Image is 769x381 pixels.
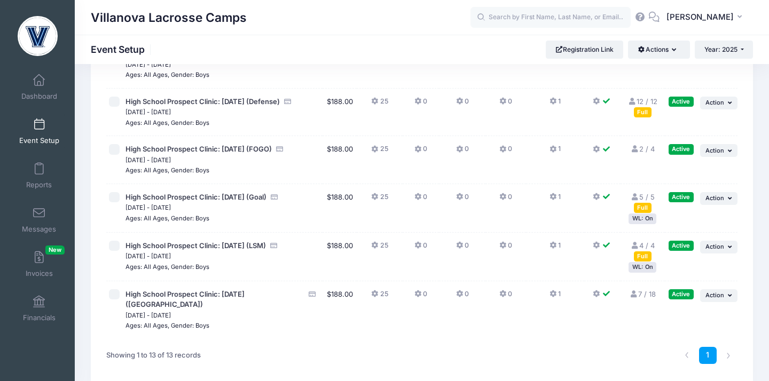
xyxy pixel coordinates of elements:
[371,97,388,112] button: 25
[91,44,154,55] h1: Event Setup
[499,192,512,208] button: 0
[628,41,689,59] button: Actions
[323,184,357,233] td: $188.00
[26,269,53,278] span: Invoices
[700,144,737,157] button: Action
[22,225,56,234] span: Messages
[323,136,357,184] td: $188.00
[125,322,209,329] small: Ages: All Ages, Gender: Boys
[550,289,561,305] button: 1
[546,41,623,59] a: Registration Link
[705,243,724,250] span: Action
[125,215,209,222] small: Ages: All Ages, Gender: Boys
[630,290,656,298] a: 7 / 18
[634,107,652,117] div: Full
[499,144,512,160] button: 0
[634,203,652,213] div: Full
[456,144,469,160] button: 0
[629,262,656,272] div: WL: On
[695,41,753,59] button: Year: 2025
[456,192,469,208] button: 0
[14,245,65,283] a: InvoicesNew
[125,193,266,201] span: High School Prospect Clinic: [DATE] (Goal)
[19,136,59,145] span: Event Setup
[270,242,278,249] i: Accepting Credit Card Payments
[323,233,357,281] td: $188.00
[704,45,737,53] span: Year: 2025
[456,241,469,256] button: 0
[700,289,737,302] button: Action
[21,92,57,101] span: Dashboard
[23,313,56,322] span: Financials
[125,119,209,126] small: Ages: All Ages, Gender: Boys
[323,281,357,339] td: $188.00
[14,290,65,327] a: Financials
[125,166,209,174] small: Ages: All Ages, Gender: Boys
[125,312,171,319] small: [DATE] - [DATE]
[700,241,737,253] button: Action
[270,194,279,201] i: Accepting Credit Card Payments
[284,98,292,105] i: Accepting Credit Card Payments
[669,144,694,154] div: Active
[26,180,52,189] span: Reports
[371,144,388,160] button: 25
[414,192,427,208] button: 0
[371,192,388,208] button: 25
[371,289,388,305] button: 25
[470,7,631,28] input: Search by First Name, Last Name, or Email...
[705,99,724,106] span: Action
[125,71,209,78] small: Ages: All Ages, Gender: Boys
[14,113,65,150] a: Event Setup
[414,241,427,256] button: 0
[705,291,724,299] span: Action
[631,241,655,260] a: 4 / 4 Full
[125,108,171,116] small: [DATE] - [DATE]
[631,193,655,212] a: 5 / 5 Full
[705,147,724,154] span: Action
[499,241,512,256] button: 0
[323,41,357,89] td: $188.00
[91,5,247,30] h1: Villanova Lacrosse Camps
[669,97,694,107] div: Active
[456,289,469,305] button: 0
[628,97,657,116] a: 12 / 12 Full
[45,245,65,255] span: New
[550,192,561,208] button: 1
[629,213,656,224] div: WL: On
[125,156,171,164] small: [DATE] - [DATE]
[414,97,427,112] button: 0
[323,89,357,137] td: $188.00
[125,290,245,309] span: High School Prospect Clinic: [DATE] ([GEOGRAPHIC_DATA])
[699,347,717,364] a: 1
[125,263,209,271] small: Ages: All Ages, Gender: Boys
[669,289,694,299] div: Active
[125,97,280,106] span: High School Prospect Clinic: [DATE] (Defense)
[125,241,266,250] span: High School Prospect Clinic: [DATE] (LSM)
[308,291,316,298] i: Accepting Credit Card Payments
[550,144,561,160] button: 1
[700,192,737,205] button: Action
[14,201,65,239] a: Messages
[371,241,388,256] button: 25
[705,194,724,202] span: Action
[125,252,171,260] small: [DATE] - [DATE]
[700,97,737,109] button: Action
[550,241,561,256] button: 1
[499,289,512,305] button: 0
[14,68,65,106] a: Dashboard
[106,343,201,368] div: Showing 1 to 13 of 13 records
[660,5,753,30] button: [PERSON_NAME]
[456,97,469,112] button: 0
[18,16,58,56] img: Villanova Lacrosse Camps
[414,144,427,160] button: 0
[669,241,694,251] div: Active
[276,146,284,153] i: Accepting Credit Card Payments
[125,145,272,153] span: High School Prospect Clinic: [DATE] (FOGO)
[669,192,694,202] div: Active
[631,145,655,153] a: 2 / 4
[634,251,652,261] div: Full
[550,97,561,112] button: 1
[125,204,171,211] small: [DATE] - [DATE]
[414,289,427,305] button: 0
[125,61,171,68] small: [DATE] - [DATE]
